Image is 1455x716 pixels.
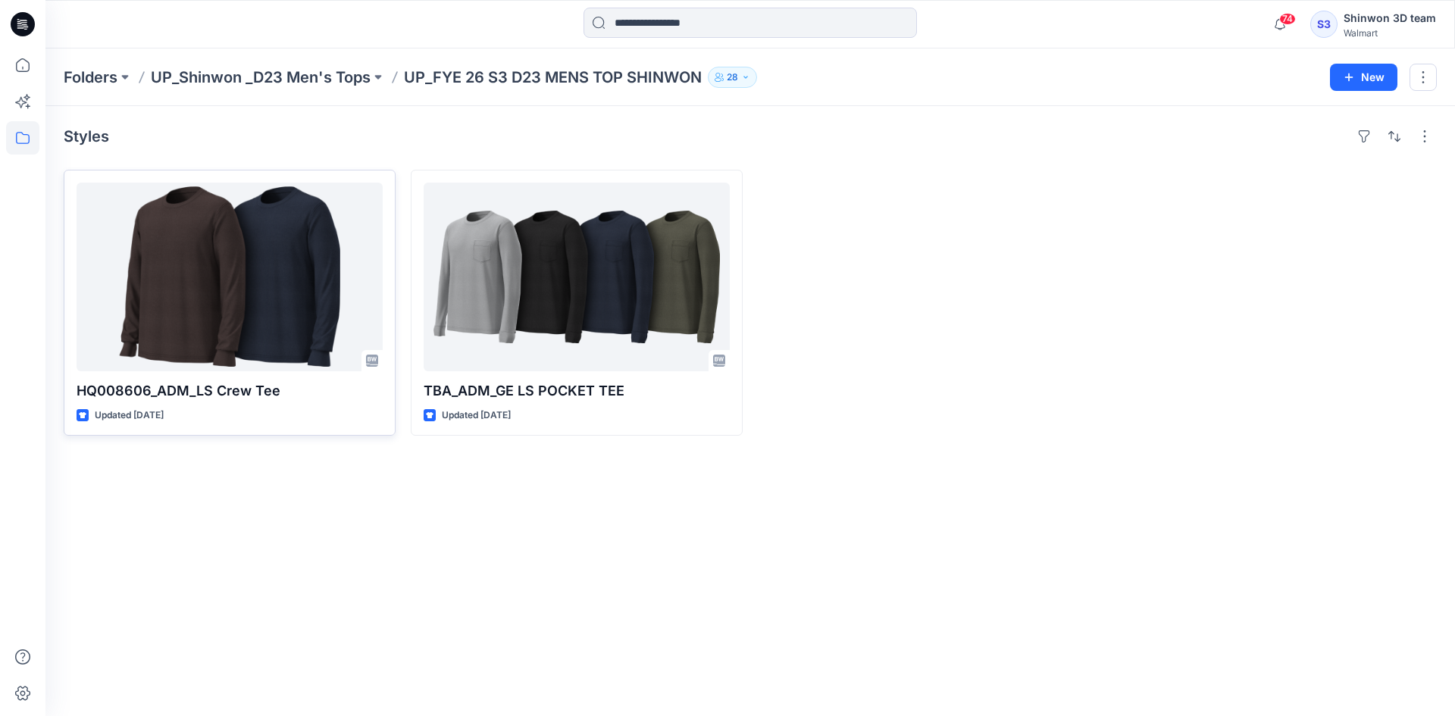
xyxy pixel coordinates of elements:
h4: Styles [64,127,109,145]
button: 28 [708,67,757,88]
a: Folders [64,67,117,88]
p: TBA_ADM_GE LS POCKET TEE [424,380,730,402]
div: Shinwon 3D team [1344,9,1436,27]
p: UP_FYE 26 S3 D23 MENS TOP SHINWON [404,67,702,88]
p: Updated [DATE] [95,408,164,424]
p: HQ008606_ADM_LS Crew Tee [77,380,383,402]
a: HQ008606_ADM_LS Crew Tee [77,183,383,371]
span: 74 [1279,13,1296,25]
p: 28 [727,69,738,86]
a: UP_Shinwon _D23 Men's Tops [151,67,371,88]
div: Walmart [1344,27,1436,39]
button: New [1330,64,1397,91]
a: TBA_ADM_GE LS POCKET TEE [424,183,730,371]
p: Updated [DATE] [442,408,511,424]
div: S3 [1310,11,1338,38]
